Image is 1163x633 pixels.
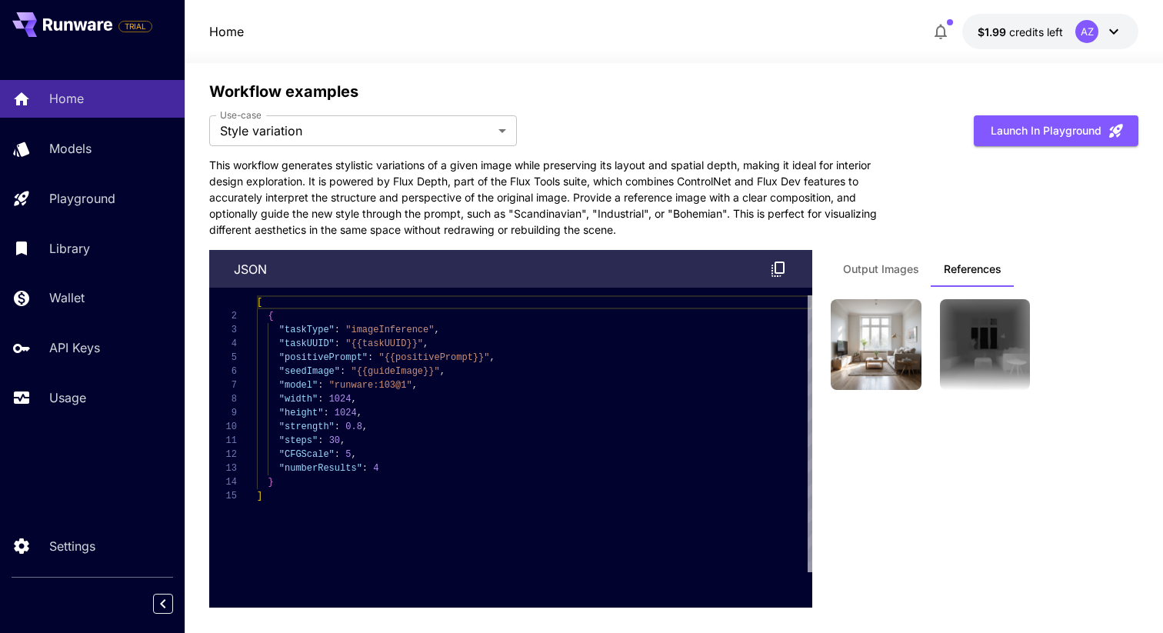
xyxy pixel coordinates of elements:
span: "numberResults" [279,463,362,474]
div: 4 [209,337,237,351]
span: "{{taskUUID}}" [345,338,423,349]
span: [ [257,297,262,308]
p: Wallet [49,288,85,307]
img: Depth_mask [940,299,1030,389]
span: "positivePrompt" [279,352,368,363]
div: AZ [1075,20,1098,43]
div: 1 [209,295,237,309]
div: 12 [209,448,237,461]
span: Output Images [843,262,919,276]
span: , [434,325,439,335]
span: , [489,352,495,363]
span: "height" [279,408,324,418]
span: "strength" [279,421,335,432]
span: "steps" [279,435,318,446]
p: Home [49,89,84,108]
span: "runware:103@1" [328,380,412,391]
p: Usage [49,388,86,407]
label: Use-case [220,108,261,122]
span: 30 [328,435,339,446]
span: 5 [345,449,351,460]
button: $1.9935AZ [962,14,1138,49]
span: : [335,338,340,349]
div: 2 [209,309,237,323]
span: TRIAL [119,21,152,32]
span: "width" [279,394,318,405]
span: References [944,262,1001,276]
p: Workflow examples [209,80,1138,103]
span: "CFGScale" [279,449,335,460]
span: 1024 [328,394,351,405]
span: Add your payment card to enable full platform functionality. [118,17,152,35]
span: : [335,325,340,335]
button: Launch in Playground [974,115,1138,147]
a: Home [209,22,244,41]
span: credits left [1009,25,1063,38]
div: 11 [209,434,237,448]
p: Models [49,139,92,158]
div: Collapse sidebar [165,590,185,618]
p: Playground [49,189,115,208]
p: json [234,260,267,278]
img: Original image [831,299,921,389]
div: 14 [209,475,237,489]
span: : [335,449,340,460]
p: Library [49,239,90,258]
button: Collapse sidebar [153,594,173,614]
span: , [340,435,345,446]
span: , [351,394,356,405]
nav: breadcrumb [209,22,244,41]
div: 13 [209,461,237,475]
p: This workflow generates stylistic variations of a given image while preserving its layout and spa... [209,157,901,238]
p: API Keys [49,338,100,357]
span: "taskType" [279,325,335,335]
span: , [356,408,362,418]
span: : [362,463,368,474]
span: "{{positivePrompt}}" [378,352,489,363]
span: : [323,408,328,418]
span: $1.99 [978,25,1009,38]
div: 7 [209,378,237,392]
span: : [318,380,323,391]
div: 8 [209,392,237,406]
span: , [423,338,428,349]
p: Settings [49,537,95,555]
span: } [268,477,273,488]
span: "seedImage" [279,366,340,377]
span: : [335,421,340,432]
span: 0.8 [345,421,362,432]
span: , [439,366,445,377]
span: ] [257,491,262,501]
span: "model" [279,380,318,391]
span: "imageInference" [345,325,434,335]
div: 6 [209,365,237,378]
span: { [268,311,273,321]
span: : [318,435,323,446]
span: : [340,366,345,377]
span: , [351,449,356,460]
div: $1.9935 [978,24,1063,40]
div: 5 [209,351,237,365]
div: 9 [209,406,237,420]
span: "{{guideImage}}" [351,366,439,377]
span: : [318,394,323,405]
span: "taskUUID" [279,338,335,349]
span: , [362,421,368,432]
span: : [368,352,373,363]
div: 3 [209,323,237,337]
span: 1024 [335,408,357,418]
span: 4 [373,463,378,474]
div: 15 [209,489,237,503]
span: Style variation [220,122,492,140]
div: 10 [209,420,237,434]
span: , [412,380,417,391]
